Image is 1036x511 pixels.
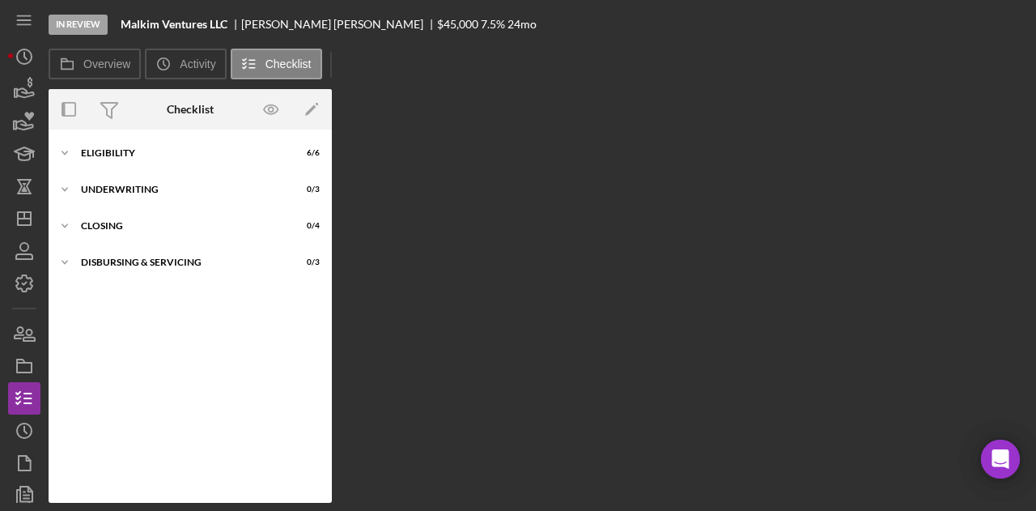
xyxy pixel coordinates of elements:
div: 0 / 3 [291,185,320,194]
div: Underwriting [81,185,279,194]
button: Checklist [231,49,322,79]
div: In Review [49,15,108,35]
div: Disbursing & Servicing [81,258,279,267]
div: 7.5 % [481,18,505,31]
label: Overview [83,57,130,70]
div: Eligibility [81,148,279,158]
label: Activity [180,57,215,70]
label: Checklist [265,57,312,70]
div: 24 mo [507,18,537,31]
div: 0 / 4 [291,221,320,231]
button: Activity [145,49,226,79]
div: [PERSON_NAME] [PERSON_NAME] [241,18,437,31]
div: Open Intercom Messenger [981,440,1020,479]
div: Closing [81,221,279,231]
div: 6 / 6 [291,148,320,158]
span: $45,000 [437,17,478,31]
b: Malkim Ventures LLC [121,18,227,31]
div: 0 / 3 [291,258,320,267]
div: Checklist [167,103,214,116]
button: Overview [49,49,141,79]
